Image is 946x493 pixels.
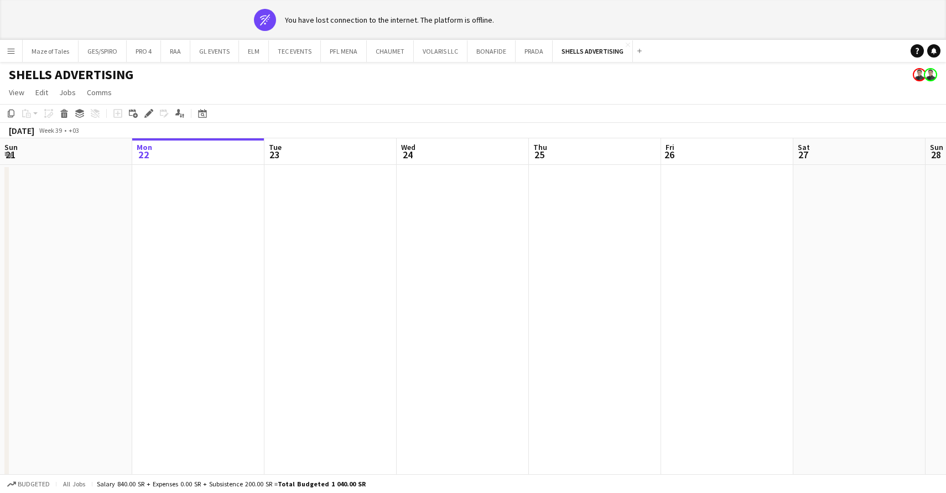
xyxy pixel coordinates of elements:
[930,142,943,152] span: Sun
[97,480,366,488] div: Salary 840.00 SR + Expenses 0.00 SR + Subsistence 200.00 SR =
[87,87,112,97] span: Comms
[239,40,269,62] button: ELM
[35,87,48,97] span: Edit
[666,142,674,152] span: Fri
[269,142,282,152] span: Tue
[69,126,79,134] div: +03
[6,478,51,490] button: Budgeted
[664,148,674,161] span: 26
[127,40,161,62] button: PRO 4
[4,85,29,100] a: View
[59,87,76,97] span: Jobs
[9,66,133,83] h1: SHELLS ADVERTISING
[137,142,152,152] span: Mon
[190,40,239,62] button: GL EVENTS
[467,40,516,62] button: BONAFIDE
[79,40,127,62] button: GES/SPIRO
[269,40,321,62] button: TEC EVENTS
[553,40,633,62] button: SHELLS ADVERTISING
[31,85,53,100] a: Edit
[321,40,367,62] button: PFL MENA
[928,148,943,161] span: 28
[4,142,18,152] span: Sun
[9,87,24,97] span: View
[285,15,494,25] div: You have lost connection to the internet. The platform is offline.
[399,148,415,161] span: 24
[532,148,547,161] span: 25
[61,480,87,488] span: All jobs
[55,85,80,100] a: Jobs
[401,142,415,152] span: Wed
[798,142,810,152] span: Sat
[23,40,79,62] button: Maze of Tales
[913,68,926,81] app-user-avatar: Jesus Relampagos
[267,148,282,161] span: 23
[37,126,64,134] span: Week 39
[367,40,414,62] button: CHAUMET
[9,125,34,136] div: [DATE]
[3,148,18,161] span: 21
[161,40,190,62] button: RAA
[414,40,467,62] button: VOLARIS LLC
[82,85,116,100] a: Comms
[924,68,937,81] app-user-avatar: Jesus Relampagos
[533,142,547,152] span: Thu
[278,480,366,488] span: Total Budgeted 1 040.00 SR
[796,148,810,161] span: 27
[135,148,152,161] span: 22
[516,40,553,62] button: PRADA
[18,480,50,488] span: Budgeted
